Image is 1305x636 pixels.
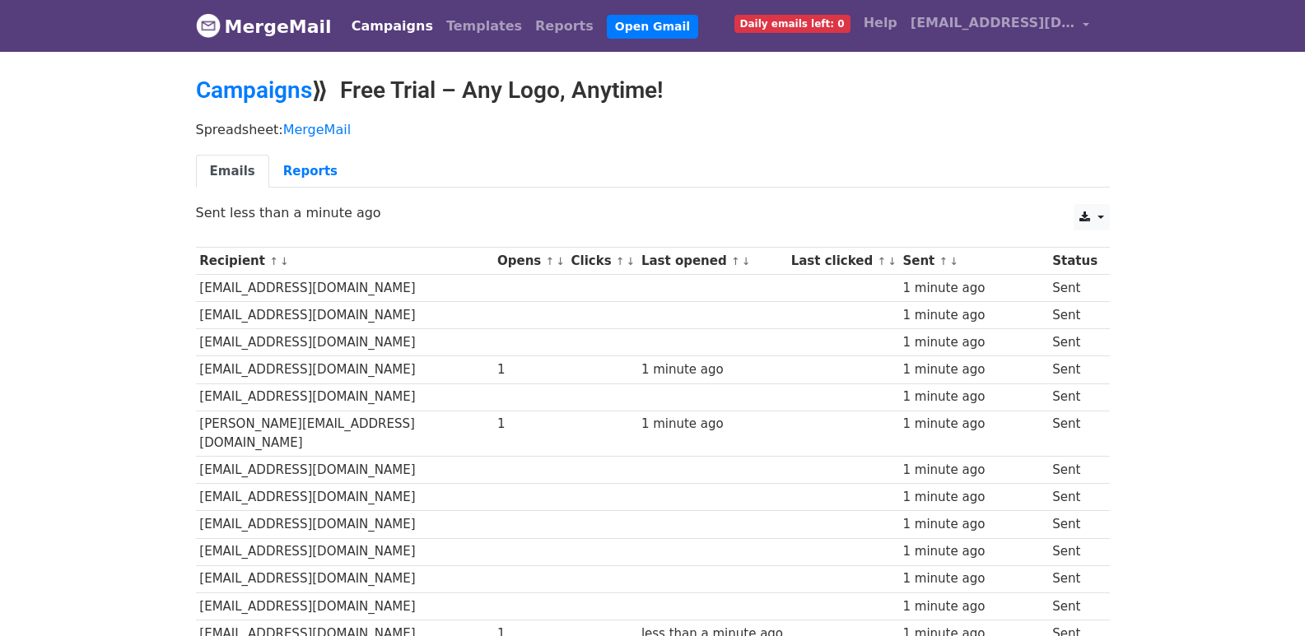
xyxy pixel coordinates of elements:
td: Sent [1048,457,1101,484]
td: [EMAIL_ADDRESS][DOMAIN_NAME] [196,592,494,620]
th: Last opened [637,248,787,275]
td: Sent [1048,565,1101,592]
a: Daily emails left: 0 [728,7,857,39]
a: Templates [440,10,529,43]
div: 1 minute ago [902,360,1044,379]
a: ↑ [269,255,278,267]
td: Sent [1048,275,1101,302]
th: Opens [493,248,567,275]
div: 1 minute ago [902,279,1044,298]
div: 1 minute ago [902,415,1044,434]
td: Sent [1048,511,1101,538]
a: Emails [196,155,269,188]
a: MergeMail [196,9,332,44]
a: ↑ [731,255,740,267]
span: [EMAIL_ADDRESS][DOMAIN_NAME] [911,13,1075,33]
td: Sent [1048,356,1101,383]
td: [EMAIL_ADDRESS][DOMAIN_NAME] [196,329,494,356]
th: Last clicked [787,248,899,275]
h2: ⟫ Free Trial – Any Logo, Anytime! [196,77,1110,104]
a: MergeMail [283,122,351,137]
div: 1 [497,360,563,379]
td: Sent [1048,329,1101,356]
td: [EMAIL_ADDRESS][DOMAIN_NAME] [196,275,494,302]
td: [EMAIL_ADDRESS][DOMAIN_NAME] [196,565,494,592]
div: 1 minute ago [902,461,1044,480]
a: Open Gmail [607,15,698,39]
td: [PERSON_NAME][EMAIL_ADDRESS][DOMAIN_NAME] [196,411,494,457]
img: MergeMail logo [196,13,221,38]
td: [EMAIL_ADDRESS][DOMAIN_NAME] [196,302,494,329]
div: 1 minute ago [902,515,1044,534]
div: 1 minute ago [902,569,1044,588]
a: ↓ [949,255,958,267]
div: 1 [497,415,563,434]
td: Sent [1048,538,1101,565]
a: ↑ [939,255,948,267]
td: Sent [1048,484,1101,511]
a: ↓ [888,255,897,267]
td: [EMAIL_ADDRESS][DOMAIN_NAME] [196,383,494,411]
div: 1 minute ago [902,597,1044,616]
div: 1 minute ago [641,415,783,434]
p: Sent less than a minute ago [196,204,1110,221]
a: Reports [529,10,600,43]
th: Sent [899,248,1049,275]
a: ↑ [545,255,554,267]
a: ↑ [877,255,886,267]
span: Daily emails left: 0 [734,15,851,33]
div: 1 minute ago [902,333,1044,352]
td: [EMAIL_ADDRESS][DOMAIN_NAME] [196,356,494,383]
a: ↑ [616,255,625,267]
a: Campaigns [196,77,312,104]
div: 1 minute ago [902,488,1044,507]
td: [EMAIL_ADDRESS][DOMAIN_NAME] [196,484,494,511]
a: [EMAIL_ADDRESS][DOMAIN_NAME] [904,7,1097,45]
a: ↓ [556,255,565,267]
th: Recipient [196,248,494,275]
div: 1 minute ago [902,306,1044,325]
a: Campaigns [345,10,440,43]
td: [EMAIL_ADDRESS][DOMAIN_NAME] [196,457,494,484]
a: Reports [269,155,352,188]
th: Clicks [567,248,637,275]
div: 1 minute ago [641,360,783,379]
div: 1 minute ago [902,388,1044,406]
td: [EMAIL_ADDRESS][DOMAIN_NAME] [196,511,494,538]
a: ↓ [742,255,751,267]
td: Sent [1048,592,1101,620]
a: ↓ [280,255,289,267]
td: [EMAIL_ADDRESS][DOMAIN_NAME] [196,538,494,565]
td: Sent [1048,302,1101,329]
td: Sent [1048,411,1101,457]
a: Help [857,7,904,39]
a: ↓ [627,255,636,267]
td: Sent [1048,383,1101,411]
th: Status [1048,248,1101,275]
p: Spreadsheet: [196,121,1110,138]
div: 1 minute ago [902,542,1044,561]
